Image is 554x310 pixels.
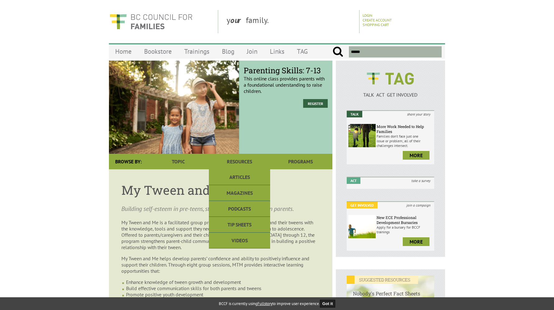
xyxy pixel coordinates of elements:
[377,225,433,234] p: Apply for a bursary for BCCF trainings
[347,177,360,184] em: Act
[209,233,270,248] a: Videos
[209,217,270,233] a: Tip Sheets
[347,276,418,284] em: SUGGESTED RESOURCES
[303,99,328,108] a: Register
[377,134,433,148] p: Families don’t face just one issue or problem; all of their challenges intersect.
[347,297,434,309] p: Download our bra...
[264,44,291,59] a: Links
[209,154,270,169] a: Resources
[363,22,389,27] a: Shopping Cart
[403,111,434,117] i: share your story
[244,70,328,94] p: This online class provides parents with a foundational understanding to raise children.
[362,67,418,90] img: BCCF's TAG Logo
[347,202,378,208] em: Get Involved
[126,279,320,285] li: Enhance knowledge of tween growth and development
[241,44,264,59] a: Join
[109,10,193,33] img: BC Council for FAMILIES
[403,151,430,160] a: more
[377,215,433,225] h6: New ECE Professional Development Bursaries
[121,204,320,213] p: Building self-esteem in pre-teens, strengthening confidence in parents.
[332,46,343,57] input: Submit
[403,202,434,208] i: join a campaign
[270,154,331,169] a: Programs
[347,85,434,98] a: TALK ACT GET INVOLVED
[320,300,336,308] button: Got it
[291,44,314,59] a: TAG
[363,18,392,22] a: Create Account
[347,111,362,117] em: Talk
[126,285,320,291] li: Build effective communication skills for both parents and tweens
[222,10,359,33] div: y family.
[148,154,209,169] a: Topic
[403,237,430,246] a: more
[347,92,434,98] p: TALK ACT GET INVOLVED
[209,169,270,185] a: Articles
[257,301,272,306] a: Fullstory
[121,182,320,198] h1: My Tween and Me
[121,255,320,274] p: My Tween and Me helps develop parents’ confidence and ability to positively influence and support...
[363,13,372,18] a: Login
[209,185,270,201] a: Magazines
[408,177,434,184] i: take a survey
[377,124,433,134] h6: More Work Needed to Help Families
[121,219,320,250] p: My Tween and Me is a facilitated group program that provides parents and their tweens with the kn...
[109,44,138,59] a: Home
[109,154,148,169] div: Browse By:
[347,284,434,297] h6: Nobody's Perfect Fact Sheets
[209,201,270,217] a: Podcasts
[216,44,241,59] a: Blog
[244,65,328,75] span: Parenting Skills: 7-13
[138,44,178,59] a: Bookstore
[126,291,320,298] li: Promote positive youth development
[230,15,246,25] strong: our
[178,44,216,59] a: Trainings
